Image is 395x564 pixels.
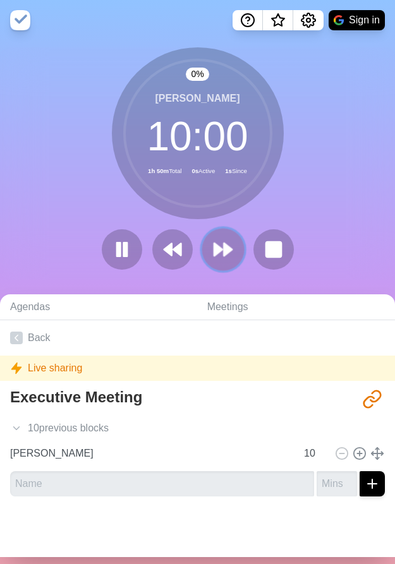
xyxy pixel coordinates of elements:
button: Help [233,10,263,30]
button: Share link [360,387,385,412]
a: Meetings [197,294,395,320]
input: Mins [299,441,329,466]
button: What’s new [263,10,293,30]
input: Name [10,471,314,496]
button: Settings [293,10,324,30]
img: timeblocks logo [10,10,30,30]
button: Sign in [329,10,385,30]
img: google logo [334,15,344,25]
input: Name [5,441,296,466]
input: Mins [317,471,357,496]
span: s [104,421,109,436]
